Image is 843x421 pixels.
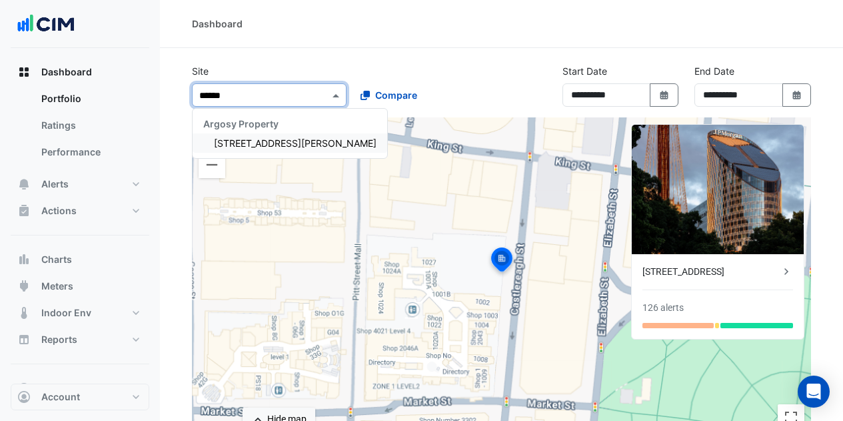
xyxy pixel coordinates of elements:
[17,65,31,79] app-icon: Dashboard
[17,204,31,218] app-icon: Actions
[17,382,31,395] app-icon: Site Manager
[11,197,149,224] button: Actions
[31,139,149,165] a: Performance
[203,118,279,129] span: Argosy Property
[214,137,377,149] span: [STREET_ADDRESS][PERSON_NAME]
[193,109,387,158] div: Options List
[642,265,780,279] div: [STREET_ADDRESS]
[658,89,670,101] fa-icon: Select Date
[352,83,426,107] button: Compare
[694,64,734,78] label: End Date
[41,390,80,404] span: Account
[41,65,92,79] span: Dashboard
[798,376,830,408] div: Open Intercom Messenger
[31,112,149,139] a: Ratings
[17,253,31,266] app-icon: Charts
[11,246,149,273] button: Charts
[17,177,31,191] app-icon: Alerts
[41,280,73,293] span: Meters
[41,382,101,395] span: Site Manager
[41,177,69,191] span: Alerts
[642,301,684,315] div: 126 alerts
[632,125,804,254] img: 85 Castlereagh St
[487,246,516,278] img: site-pin-selected.svg
[199,151,225,178] button: Zoom out
[31,85,149,112] a: Portfolio
[375,88,417,102] span: Compare
[11,300,149,326] button: Indoor Env
[11,375,149,402] button: Site Manager
[562,64,607,78] label: Start Date
[11,85,149,171] div: Dashboard
[791,89,803,101] fa-icon: Select Date
[16,11,76,37] img: Company Logo
[192,64,209,78] label: Site
[41,204,77,218] span: Actions
[17,306,31,320] app-icon: Indoor Env
[11,171,149,197] button: Alerts
[17,280,31,293] app-icon: Meters
[11,326,149,353] button: Reports
[41,306,91,320] span: Indoor Env
[11,59,149,85] button: Dashboard
[41,333,77,346] span: Reports
[11,273,149,300] button: Meters
[192,17,243,31] div: Dashboard
[11,384,149,410] button: Account
[17,333,31,346] app-icon: Reports
[41,253,72,266] span: Charts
